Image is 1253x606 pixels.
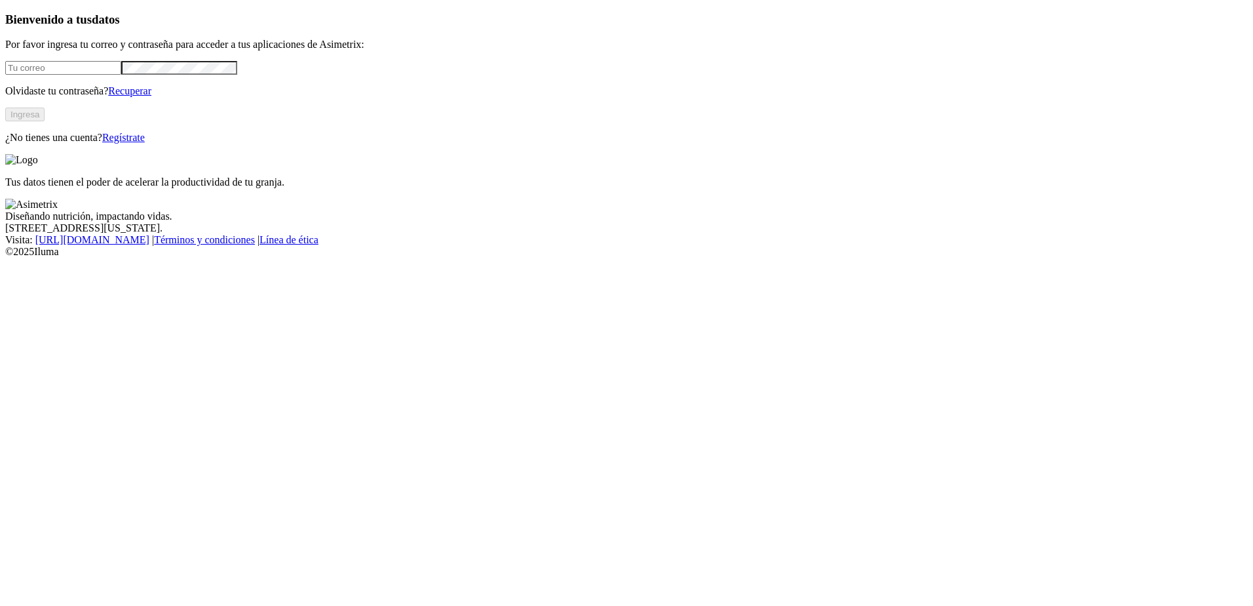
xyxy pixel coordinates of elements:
p: Por favor ingresa tu correo y contraseña para acceder a tus aplicaciones de Asimetrix: [5,39,1248,51]
img: Logo [5,154,38,166]
input: Tu correo [5,61,121,75]
button: Ingresa [5,108,45,121]
a: Regístrate [102,132,145,143]
a: Línea de ética [260,234,318,245]
p: ¿No tienes una cuenta? [5,132,1248,144]
span: datos [92,12,120,26]
a: Recuperar [108,85,151,96]
p: Tus datos tienen el poder de acelerar la productividad de tu granja. [5,176,1248,188]
a: Términos y condiciones [154,234,255,245]
div: Visita : | | [5,234,1248,246]
a: [URL][DOMAIN_NAME] [35,234,149,245]
h3: Bienvenido a tus [5,12,1248,27]
img: Asimetrix [5,199,58,211]
p: Olvidaste tu contraseña? [5,85,1248,97]
div: [STREET_ADDRESS][US_STATE]. [5,222,1248,234]
div: © 2025 Iluma [5,246,1248,258]
div: Diseñando nutrición, impactando vidas. [5,211,1248,222]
